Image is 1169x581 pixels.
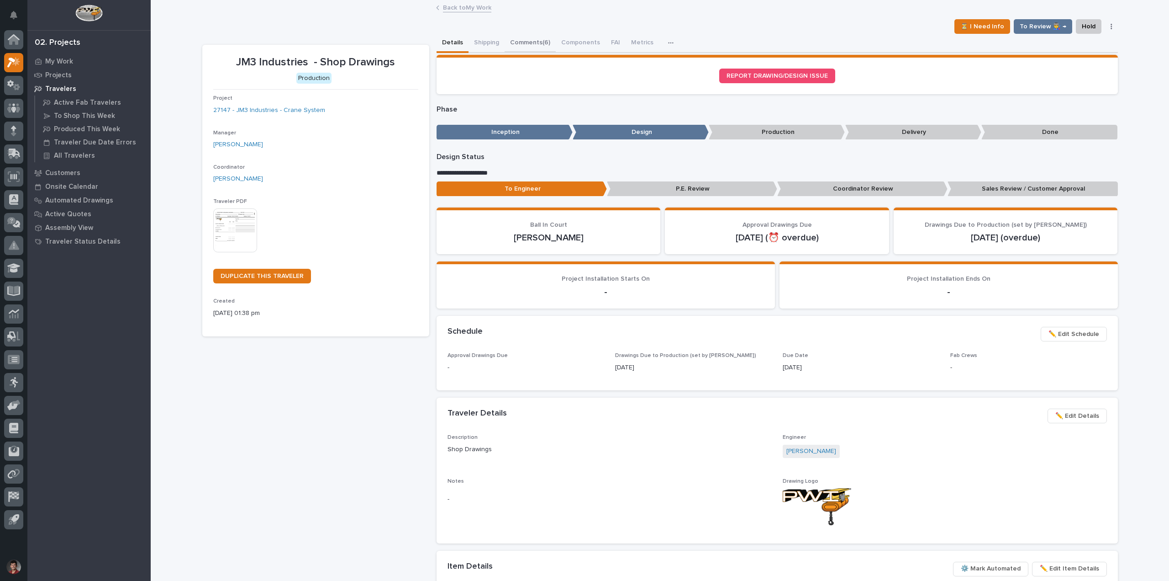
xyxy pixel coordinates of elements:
[296,73,332,84] div: Production
[1032,562,1107,576] button: ✏️ Edit Item Details
[562,276,650,282] span: Project Installation Starts On
[213,298,235,304] span: Created
[783,479,818,484] span: Drawing Logo
[448,287,764,298] p: -
[448,409,507,419] h2: Traveler Details
[27,180,151,193] a: Onsite Calendar
[213,140,263,149] a: [PERSON_NAME]
[783,353,808,358] span: Due Date
[213,96,232,101] span: Project
[1048,329,1099,340] span: ✏️ Edit Schedule
[925,222,1087,228] span: Drawings Due to Production (set by [PERSON_NAME])
[54,125,120,133] p: Produced This Week
[676,232,878,243] p: [DATE] (⏰ overdue)
[783,363,939,373] p: [DATE]
[27,193,151,207] a: Automated Drawings
[213,130,236,136] span: Manager
[505,34,556,53] button: Comments (6)
[213,56,418,69] p: JM3 Industries - Shop Drawings
[948,181,1118,197] p: Sales Review / Customer Approval
[4,5,23,25] button: Notifications
[954,19,1010,34] button: ⏳ I Need Info
[27,221,151,235] a: Assembly View
[213,165,245,170] span: Coordinator
[35,96,151,109] a: Active Fab Travelers
[213,174,263,184] a: [PERSON_NAME]
[54,112,115,120] p: To Shop This Week
[437,153,1118,161] p: Design Status
[45,85,76,93] p: Travelers
[213,309,418,318] p: [DATE] 01:38 pm
[27,54,151,68] a: My Work
[719,69,835,83] a: REPORT DRAWING/DESIGN ISSUE
[607,181,777,197] p: P.E. Review
[27,82,151,96] a: Travelers
[45,58,73,66] p: My Work
[907,276,990,282] span: Project Installation Ends On
[27,68,151,82] a: Projects
[950,353,977,358] span: Fab Crews
[606,34,626,53] button: FAI
[845,125,981,140] p: Delivery
[1040,563,1099,574] span: ✏️ Edit Item Details
[437,181,607,197] p: To Engineer
[45,183,98,191] p: Onsite Calendar
[727,73,828,79] span: REPORT DRAWING/DESIGN ISSUE
[783,435,806,440] span: Engineer
[35,38,80,48] div: 02. Projects
[35,109,151,122] a: To Shop This Week
[960,21,1004,32] span: ⏳ I Need Info
[448,562,493,572] h2: Item Details
[35,123,151,135] a: Produced This Week
[1048,409,1107,423] button: ✏️ Edit Details
[448,479,464,484] span: Notes
[448,363,604,373] p: -
[45,71,72,80] p: Projects
[530,222,567,228] span: Ball In Court
[709,125,845,140] p: Production
[27,207,151,221] a: Active Quotes
[54,99,121,107] p: Active Fab Travelers
[213,269,311,283] a: DUPLICATE THIS TRAVELER
[213,106,325,115] a: 27147 - JM3 Industries - Crane System
[1055,410,1099,421] span: ✏️ Edit Details
[54,139,136,147] p: Traveler Due Date Errors
[11,11,23,26] div: Notifications
[448,445,772,454] p: Shop Drawings
[905,232,1107,243] p: [DATE] (overdue)
[448,327,483,337] h2: Schedule
[35,149,151,162] a: All Travelers
[615,353,756,358] span: Drawings Due to Production (set by [PERSON_NAME])
[556,34,606,53] button: Components
[742,222,812,228] span: Approval Drawings Due
[961,563,1021,574] span: ⚙️ Mark Automated
[1020,21,1066,32] span: To Review 👨‍🏭 →
[1014,19,1072,34] button: To Review 👨‍🏭 →
[626,34,659,53] button: Metrics
[437,105,1118,114] p: Phase
[437,125,573,140] p: Inception
[45,210,91,219] p: Active Quotes
[45,224,93,232] p: Assembly View
[469,34,505,53] button: Shipping
[953,562,1028,576] button: ⚙️ Mark Automated
[45,238,121,246] p: Traveler Status Details
[448,495,772,504] p: -
[27,235,151,248] a: Traveler Status Details
[448,353,508,358] span: Approval Drawings Due
[573,125,709,140] p: Design
[35,136,151,149] a: Traveler Due Date Errors
[437,34,469,53] button: Details
[75,5,102,21] img: Workspace Logo
[448,232,650,243] p: [PERSON_NAME]
[4,557,23,576] button: users-avatar
[1082,21,1095,32] span: Hold
[45,169,80,177] p: Customers
[950,363,1107,373] p: -
[54,152,95,160] p: All Travelers
[790,287,1107,298] p: -
[221,273,304,279] span: DUPLICATE THIS TRAVELER
[1076,19,1101,34] button: Hold
[443,2,491,12] a: Back toMy Work
[786,447,836,456] a: [PERSON_NAME]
